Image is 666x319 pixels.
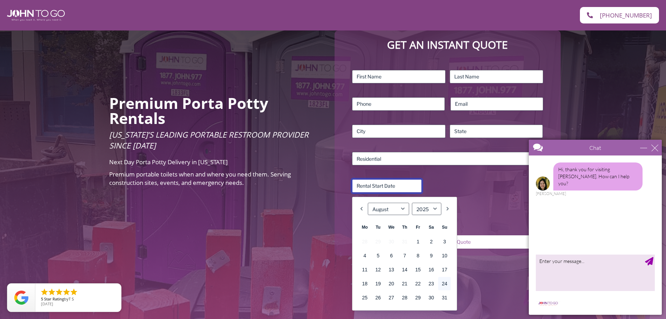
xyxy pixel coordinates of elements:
[425,277,437,290] a: 23
[438,249,451,262] a: 10
[41,301,53,306] span: [DATE]
[358,203,365,215] a: Previous
[41,296,43,301] span: 5
[450,70,543,83] input: Last Name
[358,249,371,262] a: 4
[525,136,666,319] iframe: Live Chat Box
[62,288,71,296] li: 
[372,235,384,248] span: 29
[388,225,394,230] span: Wednesday
[44,296,64,301] span: Star Rating
[412,235,424,248] a: 1
[14,291,28,305] img: Review Rating
[368,203,409,215] select: Select month
[48,288,56,296] li: 
[402,225,407,230] span: Thursday
[444,203,451,215] a: Next
[109,170,291,187] span: Premium portable toilets when and where you need them. Serving construction sites, events, and em...
[398,263,411,276] a: 14
[385,263,398,276] a: 13
[362,225,368,230] span: Monday
[438,263,451,276] a: 17
[412,263,424,276] a: 15
[412,203,441,215] select: Select year
[425,291,437,304] a: 30
[438,291,451,304] a: 31
[352,179,422,193] input: Rental Start Date
[109,158,228,166] span: Next Day Porta Potty Delivery in [US_STATE]
[450,125,543,138] input: State
[385,235,398,248] span: 30
[438,277,451,290] a: 24
[416,225,420,230] span: Friday
[7,10,65,21] img: John To Go
[40,288,49,296] li: 
[41,297,115,302] span: by
[385,249,398,262] a: 6
[412,249,424,262] a: 8
[358,263,371,276] a: 11
[600,12,652,18] span: [PHONE_NUMBER]
[412,277,424,290] a: 22
[372,291,384,304] a: 26
[425,235,437,248] a: 2
[425,263,437,276] a: 16
[70,288,78,296] li: 
[398,291,411,304] a: 28
[352,125,446,138] input: City
[412,291,424,304] a: 29
[398,249,411,262] a: 7
[442,225,447,230] span: Sunday
[425,249,437,262] a: 9
[109,129,309,151] span: [US_STATE]’s Leading Portable Restroom Provider Since [DATE]
[385,291,398,304] a: 27
[55,288,63,296] li: 
[358,235,371,248] span: 28
[385,277,398,290] a: 20
[450,97,543,111] input: Email
[438,235,451,248] a: 3
[69,296,74,301] span: T S
[372,263,384,276] a: 12
[372,249,384,262] a: 5
[398,277,411,290] a: 21
[109,96,324,126] h2: Premium Porta Potty Rentals
[376,225,380,230] span: Tuesday
[342,37,553,53] p: Get an Instant Quote
[429,225,434,230] span: Saturday
[358,277,371,290] a: 18
[580,7,659,23] a: [PHONE_NUMBER]
[372,277,384,290] a: 19
[358,291,371,304] a: 25
[398,235,411,248] span: 31
[352,97,445,111] input: Phone
[352,70,446,83] input: First Name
